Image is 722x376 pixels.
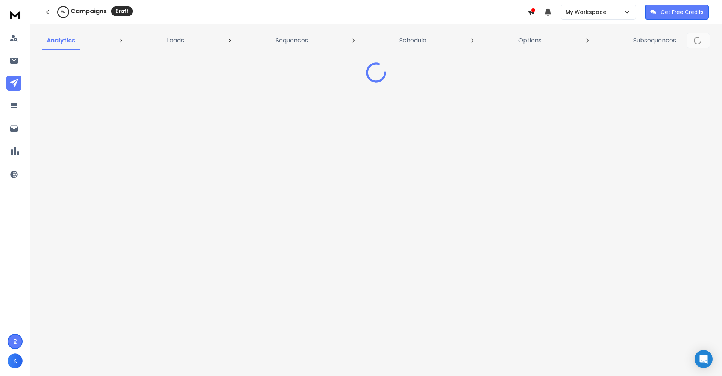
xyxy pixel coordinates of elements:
button: K [8,353,23,368]
a: Options [514,32,546,50]
p: 0 % [61,10,65,14]
div: Open Intercom Messenger [695,350,713,368]
a: Analytics [42,32,80,50]
a: Sequences [271,32,312,50]
button: Get Free Credits [645,5,709,20]
a: Subsequences [629,32,681,50]
p: Sequences [276,36,308,45]
p: Analytics [47,36,75,45]
p: Leads [167,36,184,45]
p: My Workspace [566,8,609,16]
a: Leads [162,32,188,50]
p: Get Free Credits [661,8,704,16]
p: Subsequences [633,36,676,45]
p: Options [518,36,541,45]
a: Schedule [395,32,431,50]
img: logo [8,8,23,21]
div: Draft [111,6,133,16]
p: Schedule [399,36,426,45]
h1: Campaigns [71,7,107,16]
